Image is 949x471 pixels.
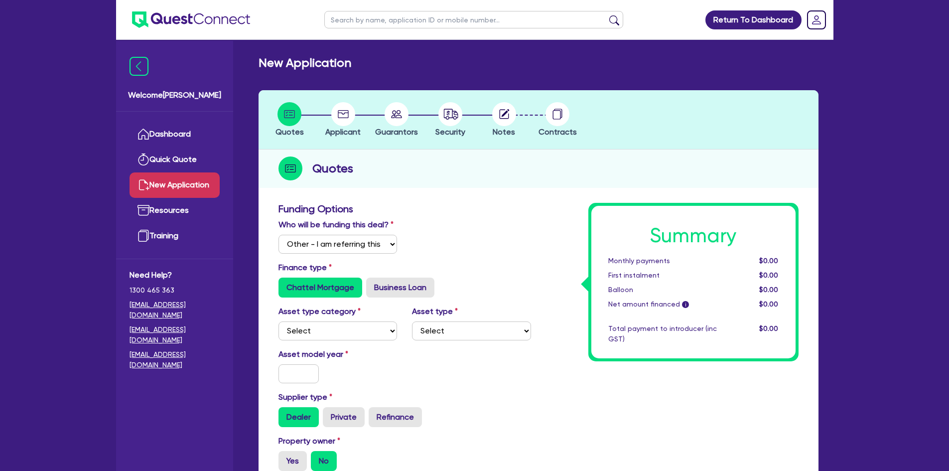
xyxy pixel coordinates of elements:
span: Applicant [325,127,361,137]
img: icon-menu-close [130,57,148,76]
span: Security [435,127,465,137]
label: Business Loan [366,278,434,298]
img: step-icon [278,157,302,180]
label: Chattel Mortgage [278,278,362,298]
div: Balloon [601,285,724,295]
a: Dropdown toggle [804,7,829,33]
a: [EMAIL_ADDRESS][DOMAIN_NAME] [130,349,220,370]
img: resources [137,204,149,216]
div: Monthly payments [601,256,724,266]
a: Dashboard [130,122,220,147]
a: Training [130,223,220,249]
span: Contracts [539,127,577,137]
h1: Summary [608,224,779,248]
label: Property owner [278,435,340,447]
a: New Application [130,172,220,198]
label: Yes [278,451,307,471]
label: Asset type category [278,306,361,317]
span: $0.00 [759,271,778,279]
a: Return To Dashboard [705,10,802,29]
span: $0.00 [759,324,778,332]
span: Welcome [PERSON_NAME] [128,89,221,101]
a: Resources [130,198,220,223]
span: Quotes [275,127,304,137]
label: Dealer [278,407,319,427]
label: Finance type [278,262,332,274]
label: Who will be funding this deal? [278,219,394,231]
a: Quick Quote [130,147,220,172]
img: quick-quote [137,154,149,165]
div: Net amount financed [601,299,724,310]
label: Supplier type [278,391,332,403]
span: 1300 465 363 [130,285,220,296]
span: Guarantors [375,127,418,137]
span: $0.00 [759,286,778,294]
img: quest-connect-logo-blue [132,11,250,28]
h2: Quotes [312,159,353,177]
a: [EMAIL_ADDRESS][DOMAIN_NAME] [130,300,220,320]
label: Asset model year [271,348,405,360]
label: Asset type [412,306,458,317]
h2: New Application [259,56,351,70]
img: training [137,230,149,242]
h3: Funding Options [278,203,531,215]
label: No [311,451,337,471]
span: Notes [493,127,515,137]
span: $0.00 [759,300,778,308]
img: new-application [137,179,149,191]
input: Search by name, application ID or mobile number... [324,11,623,28]
div: Total payment to introducer (inc GST) [601,323,724,344]
span: Need Help? [130,269,220,281]
a: [EMAIL_ADDRESS][DOMAIN_NAME] [130,324,220,345]
div: First instalment [601,270,724,281]
label: Private [323,407,365,427]
span: i [682,301,689,308]
label: Refinance [369,407,422,427]
span: $0.00 [759,257,778,265]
